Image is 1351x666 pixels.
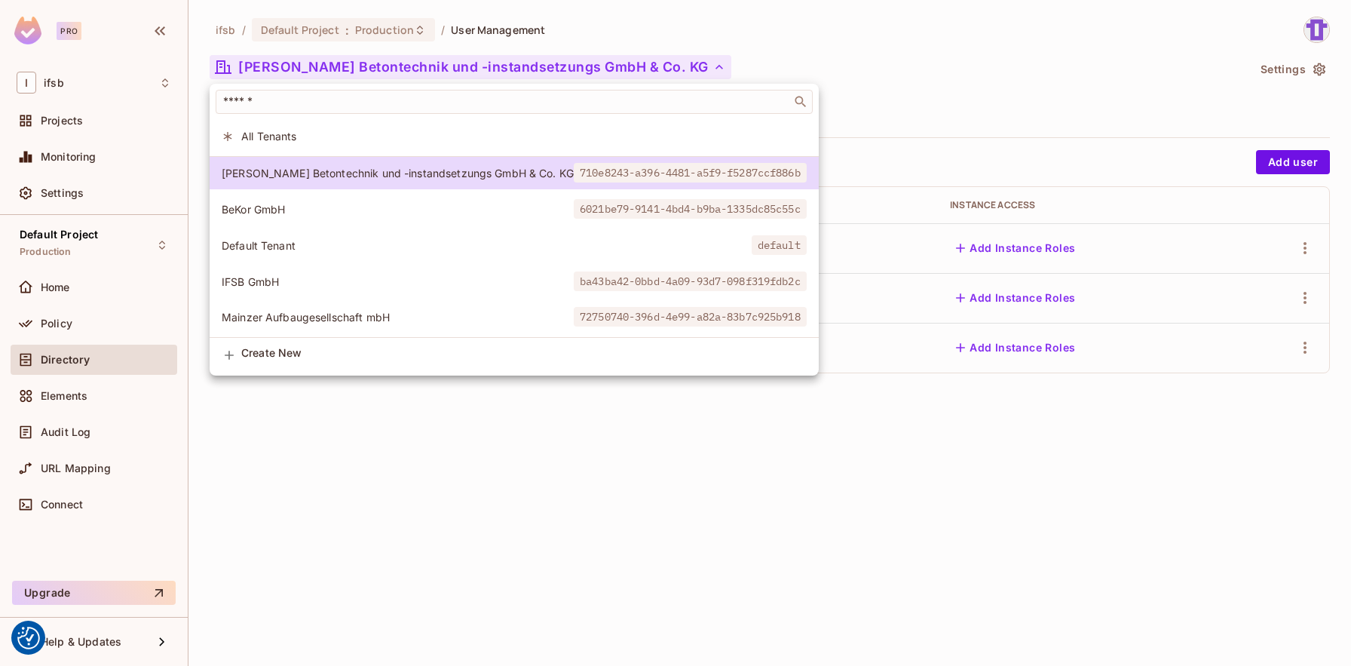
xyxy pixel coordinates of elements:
[210,265,819,298] div: Show only users with a role in this tenant: IFSB GmbH
[210,193,819,226] div: Show only users with a role in this tenant: BeKor GmbH
[222,202,574,216] span: BeKor GmbH
[210,301,819,333] div: Show only users with a role in this tenant: Mainzer Aufbaugesellschaft mbH
[574,272,807,291] span: ba43ba42-0bbd-4a09-93d7-098f319fdb2c
[222,310,574,324] span: Mainzer Aufbaugesellschaft mbH
[17,627,40,649] img: Revisit consent button
[222,238,752,253] span: Default Tenant
[752,235,807,255] span: default
[241,129,807,143] span: All Tenants
[210,157,819,189] div: Show only users with a role in this tenant: BARG Betontechnik und -instandsetzungs GmbH & Co. KG
[17,627,40,649] button: Consent Preferences
[222,166,574,180] span: [PERSON_NAME] Betontechnik und -instandsetzungs GmbH & Co. KG
[241,347,807,359] span: Create New
[222,275,574,289] span: IFSB GmbH
[574,163,807,183] span: 710e8243-a396-4481-a5f9-f5287ccf886b
[574,199,807,219] span: 6021be79-9141-4bd4-b9ba-1335dc85c55c
[574,307,807,327] span: 72750740-396d-4e99-a82a-83b7c925b918
[210,229,819,262] div: Show only users with a role in this tenant: Default Tenant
